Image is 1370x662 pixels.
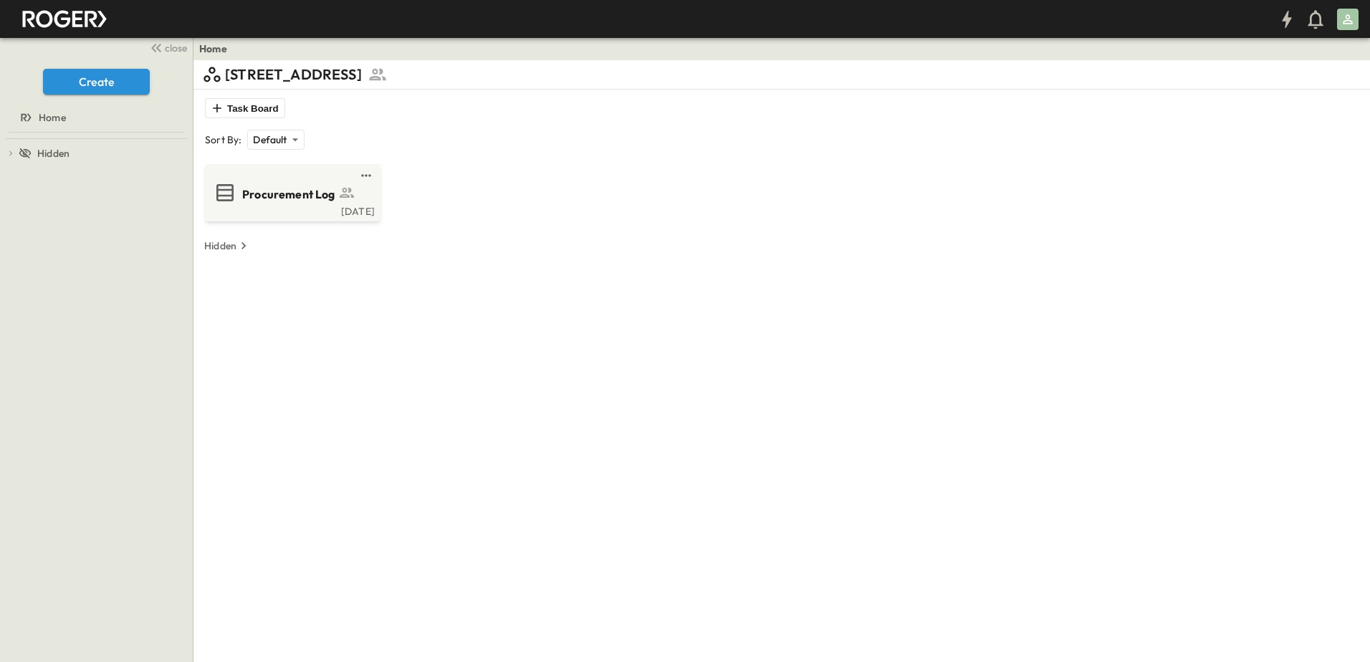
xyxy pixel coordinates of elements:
[204,239,236,253] p: Hidden
[225,64,362,85] p: [STREET_ADDRESS]
[199,42,227,56] a: Home
[205,133,241,147] p: Sort By:
[247,130,304,150] div: Default
[199,42,236,56] nav: breadcrumbs
[144,37,190,57] button: close
[39,110,66,125] span: Home
[205,98,285,118] button: Task Board
[165,41,187,55] span: close
[253,133,287,147] p: Default
[358,167,375,184] button: test
[3,107,187,128] a: Home
[198,236,257,256] button: Hidden
[43,69,150,95] button: Create
[208,204,375,216] a: [DATE]
[242,186,335,203] span: Procurement Log
[37,146,70,160] span: Hidden
[208,181,375,204] a: Procurement Log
